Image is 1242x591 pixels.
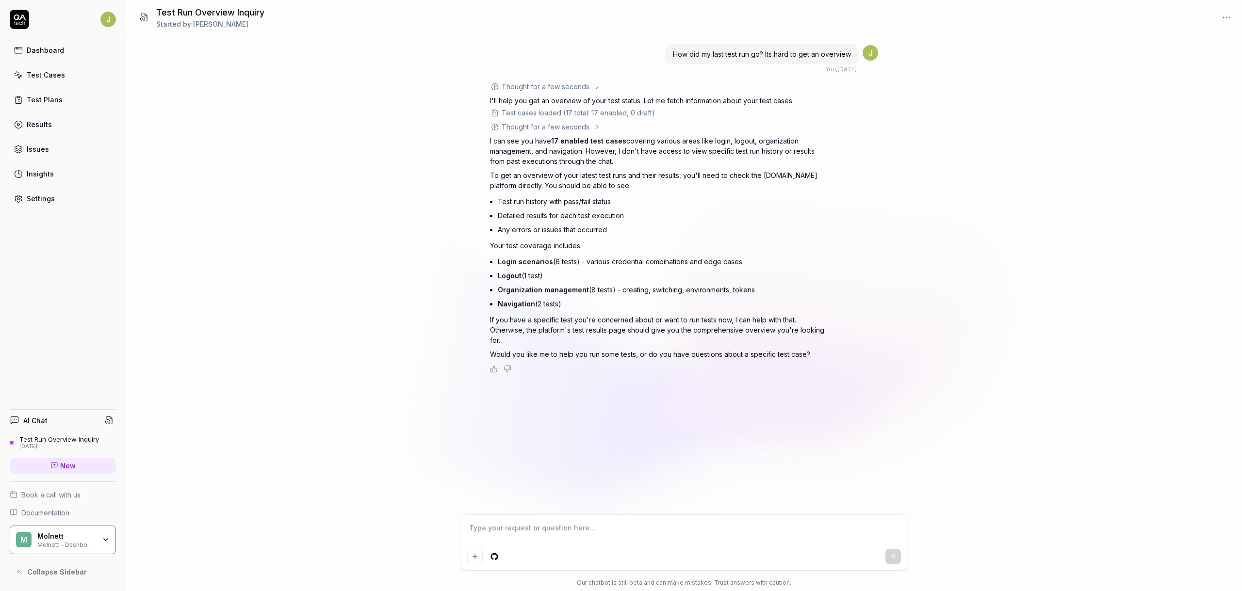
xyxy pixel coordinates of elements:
[551,137,626,145] span: 17 enabled test cases
[10,562,116,581] button: Collapse Sidebar
[498,272,522,280] span: Logout
[502,81,589,92] div: Thought for a few seconds
[498,208,830,223] li: Detailed results for each test execution
[27,95,63,105] div: Test Plans
[10,189,116,208] a: Settings
[490,365,498,373] button: Positive feedback
[27,144,49,154] div: Issues
[498,223,830,237] li: Any errors or issues that occurred
[461,578,907,587] div: Our chatbot is still beta and can make mistakes. Trust answers with caution.
[498,297,830,311] li: (2 tests)
[502,122,589,132] div: Thought for a few seconds
[19,443,99,450] div: [DATE]
[10,490,116,500] a: Book a call with us
[490,170,830,191] p: To get an overview of your latest test runs and their results, you'll need to check the [DOMAIN_N...
[27,45,64,55] div: Dashboard
[10,508,116,518] a: Documentation
[16,532,32,547] span: M
[863,45,878,61] span: J
[10,458,116,474] a: New
[27,119,52,129] div: Results
[19,435,99,443] div: Test Run Overview Inquiry
[10,90,116,109] a: Test Plans
[10,526,116,555] button: MMolnettMolnett - Dashboard
[60,461,76,471] span: New
[490,315,830,345] p: If you have a specific test you're concerned about or want to run tests now, I can help with that...
[467,549,483,564] button: Add attachment
[502,108,655,118] div: Test cases loaded (17 total: 17 enabled, 0 draft)
[10,164,116,183] a: Insights
[498,286,589,294] span: Organization management
[490,96,830,106] p: I'll help you get an overview of your test status. Let me fetch information about your test cases.
[490,136,830,166] p: I can see you have covering various areas like login, logout, organization management, and naviga...
[27,193,55,204] div: Settings
[23,415,48,426] h4: AI Chat
[37,540,96,548] div: Molnett - Dashboard
[10,41,116,60] a: Dashboard
[156,19,264,29] div: Started by
[498,194,830,208] li: Test run history with pass/fail status
[498,300,535,308] span: Navigation
[21,490,81,500] span: Book a call with us
[21,508,69,518] span: Documentation
[156,6,264,19] h1: Test Run Overview Inquiry
[498,269,830,283] li: (1 test)
[490,240,830,251] p: Your test coverage includes:
[825,65,836,73] span: You
[27,567,87,577] span: Collapse Sidebar
[10,140,116,159] a: Issues
[100,12,116,27] span: J
[490,349,830,359] p: Would you like me to help you run some tests, or do you have questions about a specific test case?
[498,255,830,269] li: (6 tests) - various credential combinations and edge cases
[10,435,116,450] a: Test Run Overview Inquiry[DATE]
[825,65,857,74] div: , [DATE]
[673,50,851,58] span: How did my last test run go? Its hard to get an overview
[498,257,553,266] span: Login scenarios
[100,10,116,29] button: J
[10,65,116,84] a: Test Cases
[27,169,54,179] div: Insights
[27,70,65,80] div: Test Cases
[10,115,116,134] a: Results
[504,365,511,373] button: Negative feedback
[37,532,96,541] div: Molnett
[193,20,248,28] span: [PERSON_NAME]
[498,283,830,297] li: (8 tests) - creating, switching, environments, tokens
